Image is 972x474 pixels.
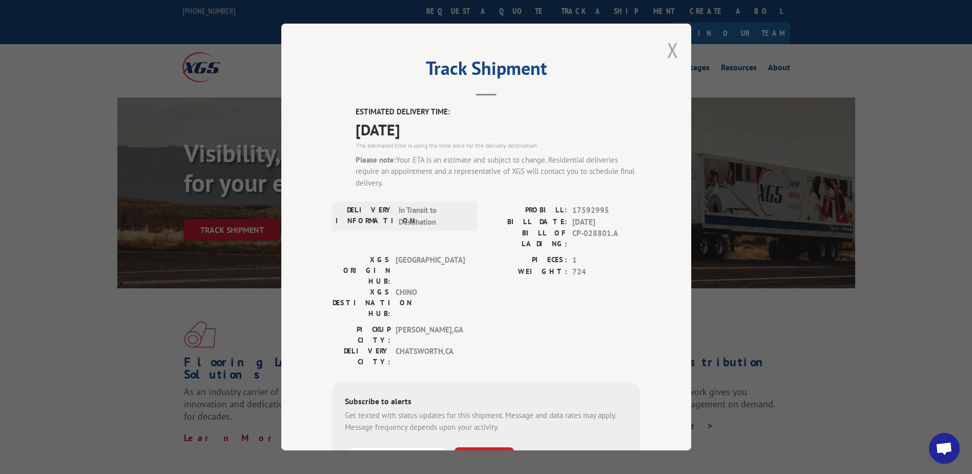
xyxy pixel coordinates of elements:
span: [PERSON_NAME] , GA [396,324,465,346]
span: CHATSWORTH , CA [396,346,465,367]
label: DELIVERY CITY: [333,346,390,367]
label: XGS DESTINATION HUB: [333,287,390,319]
span: [DATE] [356,118,640,141]
label: BILL OF LADING: [486,228,567,249]
label: DELIVERY INFORMATION: [336,205,394,228]
div: The estimated time is using the time zone for the delivery destination. [356,141,640,150]
span: [GEOGRAPHIC_DATA] [396,254,465,287]
input: Phone Number [349,447,446,469]
span: 1 [572,254,640,266]
label: XGS ORIGIN HUB: [333,254,390,287]
span: 724 [572,266,640,278]
h2: Track Shipment [333,61,640,81]
span: CP-028801.A [572,228,640,249]
strong: Please note: [356,155,396,165]
label: ESTIMATED DELIVERY TIME: [356,106,640,118]
label: BILL DATE: [486,216,567,228]
label: PROBILL: [486,205,567,216]
label: PICKUP CITY: [333,324,390,346]
button: Close modal [667,36,678,64]
span: In Transit to Destination [399,205,468,228]
div: Get texted with status updates for this shipment. Message and data rates may apply. Message frequ... [345,410,628,433]
div: Your ETA is an estimate and subject to change. Residential deliveries require an appointment and ... [356,154,640,189]
span: CHINO [396,287,465,319]
span: [DATE] [572,216,640,228]
div: Subscribe to alerts [345,395,628,410]
label: PIECES: [486,254,567,266]
a: Open chat [929,433,960,464]
button: SUBSCRIBE [454,447,514,469]
label: WEIGHT: [486,266,567,278]
span: 17592995 [572,205,640,216]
